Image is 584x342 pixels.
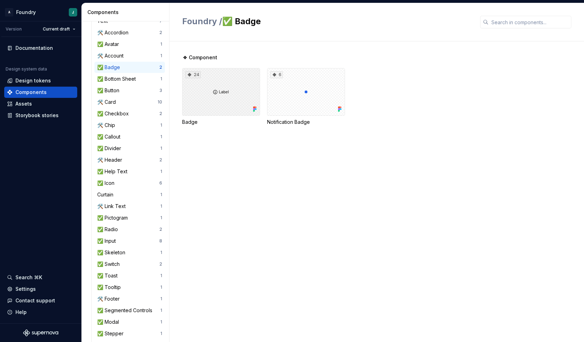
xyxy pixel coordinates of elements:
a: Design tokens [4,75,77,86]
a: 🛠️ Accordion2 [94,27,165,38]
div: 1 [160,192,162,197]
a: ✅ Pictogram1 [94,212,165,223]
div: ✅ Pictogram [97,214,131,221]
div: 1 [160,331,162,336]
div: ✅ Skeleton [97,249,128,256]
span: ❖ Component [183,54,217,61]
div: 6 [159,180,162,186]
div: A [5,8,13,16]
svg: Supernova Logo [23,329,58,336]
a: ✅ Input8 [94,235,165,247]
a: Components [4,87,77,98]
div: ✅ Radio [97,226,121,233]
div: Documentation [15,45,53,52]
div: 1 [160,53,162,59]
div: 🛠️ Footer [97,295,122,302]
div: Search ⌘K [15,274,42,281]
a: ✅ Switch2 [94,259,165,270]
div: 🛠️ Header [97,156,125,163]
div: Components [87,9,166,16]
div: 🛠️ Link Text [97,203,128,210]
div: 1 [160,296,162,302]
div: Storybook stories [15,112,59,119]
div: ✅ Segmented Controls [97,307,155,314]
a: ✅ Bottom Sheet1 [94,73,165,85]
div: Components [15,89,47,96]
div: 1 [160,250,162,255]
a: Assets [4,98,77,109]
div: 🛠️ Chip [97,122,118,129]
div: Settings [15,286,36,293]
a: ✅ Icon6 [94,177,165,189]
div: 2 [159,30,162,35]
a: 🛠️ Footer1 [94,293,165,304]
div: Design tokens [15,77,51,84]
div: 24 [185,71,201,78]
div: Foundry [16,9,36,16]
div: Help [15,309,27,316]
div: 1 [160,284,162,290]
a: ✅ Divider1 [94,143,165,154]
div: ✅ Stepper [97,330,126,337]
a: 🛠️ Chip1 [94,120,165,131]
button: Search ⌘K [4,272,77,283]
div: 24Badge [182,68,260,126]
a: ✅ Stepper1 [94,328,165,339]
div: 1 [160,134,162,140]
div: 1 [160,319,162,325]
div: 6 [270,71,283,78]
span: Current draft [43,26,70,32]
div: Notification Badge [267,119,345,126]
a: ✅ Help Text1 [94,166,165,177]
div: J [72,9,74,15]
a: ✅ Button3 [94,85,165,96]
a: 🛠️ Account1 [94,50,165,61]
div: 1 [160,308,162,313]
div: 1 [160,273,162,279]
input: Search in components... [489,16,571,28]
div: ✅ Icon [97,180,117,187]
div: 1 [160,203,162,209]
div: ✅ Toast [97,272,120,279]
div: 2 [159,157,162,163]
div: ✅ Checkbox [97,110,132,117]
a: ✅ Avatar1 [94,39,165,50]
a: ✅ Radio2 [94,224,165,235]
div: ✅ Callout [97,133,123,140]
div: 2 [159,111,162,116]
a: Documentation [4,42,77,54]
div: Version [6,26,22,32]
div: ✅ Modal [97,318,122,326]
div: 🛠️ Account [97,52,126,59]
button: Contact support [4,295,77,306]
div: 🛠️ Card [97,99,119,106]
div: ✅ Button [97,87,122,94]
a: ✅ Toast1 [94,270,165,281]
div: Assets [15,100,32,107]
div: ✅ Input [97,237,119,244]
div: 🛠️ Accordion [97,29,131,36]
div: 3 [159,88,162,93]
div: 2 [159,261,162,267]
div: ✅ Tooltip [97,284,124,291]
button: AFoundryJ [1,5,80,20]
span: Foundry / [182,16,222,26]
div: 6Notification Badge [267,68,345,126]
a: ✅ Badge2 [94,62,165,73]
div: 2 [159,65,162,70]
div: Badge [182,119,260,126]
a: Settings [4,283,77,295]
div: 1 [160,169,162,174]
div: ✅ Help Text [97,168,130,175]
div: Contact support [15,297,55,304]
div: 1 [160,215,162,221]
a: 🛠️ Header2 [94,154,165,166]
a: Curtain1 [94,189,165,200]
a: ✅ Checkbox2 [94,108,165,119]
div: 1 [160,76,162,82]
div: 1 [160,122,162,128]
h2: ✅ Badge [182,16,472,27]
div: ✅ Bottom Sheet [97,75,139,82]
div: Curtain [97,191,116,198]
